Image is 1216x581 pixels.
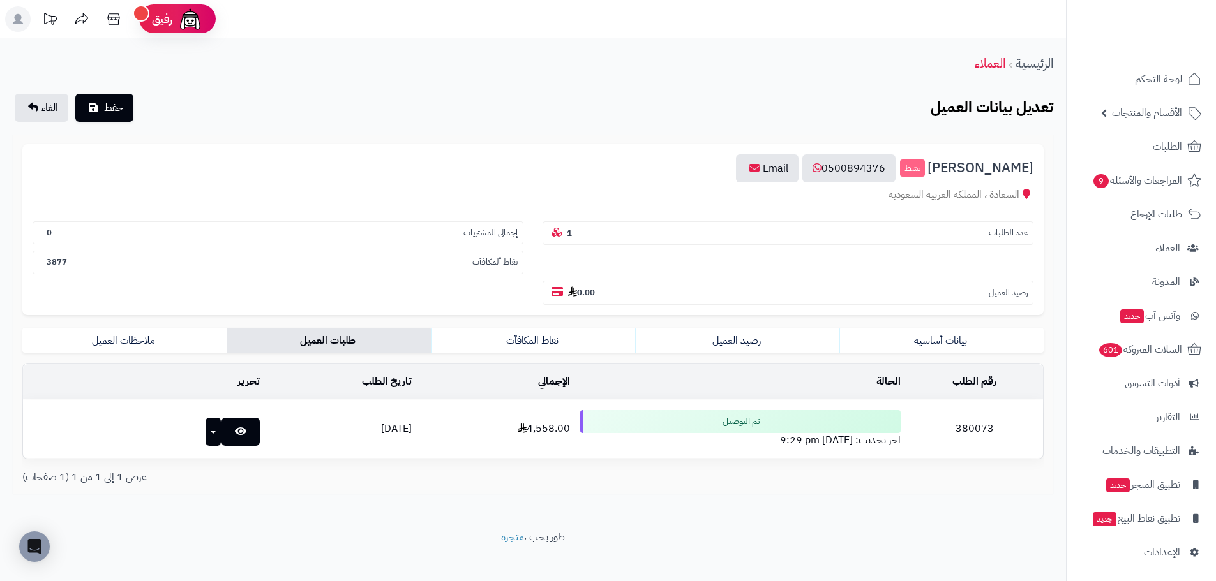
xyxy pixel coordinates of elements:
[839,328,1044,353] a: بيانات أساسية
[580,410,901,433] div: تم التوصيل
[13,470,533,485] div: عرض 1 إلى 1 من 1 (1 صفحات)
[1074,537,1208,568] a: الإعدادات
[1074,199,1208,230] a: طلبات الإرجاع
[1129,33,1204,59] img: logo-2.png
[1156,408,1180,426] span: التقارير
[1074,368,1208,399] a: أدوات التسويق
[463,227,518,239] small: إجمالي المشتريات
[1099,343,1122,357] span: 601
[1105,476,1180,494] span: تطبيق المتجر
[417,400,575,458] td: 4,558.00
[1155,239,1180,257] span: العملاء
[1093,174,1109,188] span: 9
[975,54,1005,73] a: العملاء
[1074,165,1208,196] a: المراجعات والأسئلة9
[34,6,66,35] a: تحديثات المنصة
[900,159,925,177] small: نشط
[1130,205,1182,223] span: طلبات الإرجاع
[19,531,50,562] div: Open Intercom Messenger
[417,364,575,399] td: الإجمالي
[47,256,67,268] b: 3877
[1074,469,1208,500] a: تطبيق المتجرجديد
[1074,436,1208,466] a: التطبيقات والخدمات
[152,11,172,27] span: رفيق
[1092,510,1180,527] span: تطبيق نقاط البيع
[1135,70,1182,88] span: لوحة التحكم
[575,364,906,399] td: الحالة
[1074,131,1208,162] a: الطلبات
[1144,543,1180,561] span: الإعدادات
[575,400,906,458] td: اخر تحديث: [DATE] 9:29 pm
[1016,54,1053,73] a: الرئيسية
[431,328,635,353] a: نقاط المكافآت
[1074,503,1208,534] a: تطبيق نقاط البيعجديد
[568,286,595,298] b: 0.00
[635,328,839,353] a: رصيد العميل
[104,100,123,115] span: حفظ
[1119,307,1180,325] span: وآتس آب
[906,364,1043,399] td: رقم الطلب
[1152,273,1180,291] span: المدونة
[1074,334,1208,365] a: السلات المتروكة601
[1093,512,1116,526] span: جديد
[1120,309,1144,323] span: جديد
[1102,442,1180,460] span: التطبيقات والخدمات
[1112,104,1182,122] span: الأقسام والمنتجات
[23,364,265,399] td: تحرير
[41,100,58,115] span: الغاء
[265,400,417,458] td: [DATE]
[472,256,518,268] small: نقاط ألمكافآت
[989,287,1028,299] small: رصيد العميل
[1074,267,1208,297] a: المدونة
[15,94,68,122] a: الغاء
[1106,478,1130,492] span: جديد
[931,96,1053,119] b: تعديل بيانات العميل
[75,94,133,122] button: حفظ
[989,227,1028,239] small: عدد الطلبات
[1074,300,1208,331] a: وآتس آبجديد
[1125,374,1180,392] span: أدوات التسويق
[265,364,417,399] td: تاريخ الطلب
[22,328,227,353] a: ملاحظات العميل
[33,188,1033,202] div: السعادة ، المملكة العربية السعودية
[1153,138,1182,156] span: الطلبات
[906,400,1043,458] td: 380073
[1092,172,1182,189] span: المراجعات والأسئلة
[1074,64,1208,94] a: لوحة التحكم
[1074,402,1208,432] a: التقارير
[927,161,1033,175] span: [PERSON_NAME]
[1098,341,1182,358] span: السلات المتروكة
[501,529,524,545] a: متجرة
[227,328,431,353] a: طلبات العميل
[1074,233,1208,263] a: العملاء
[736,154,799,182] a: Email
[177,6,203,32] img: ai-face.png
[567,227,572,239] b: 1
[802,154,896,182] a: 0500894376
[47,226,52,239] b: 0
